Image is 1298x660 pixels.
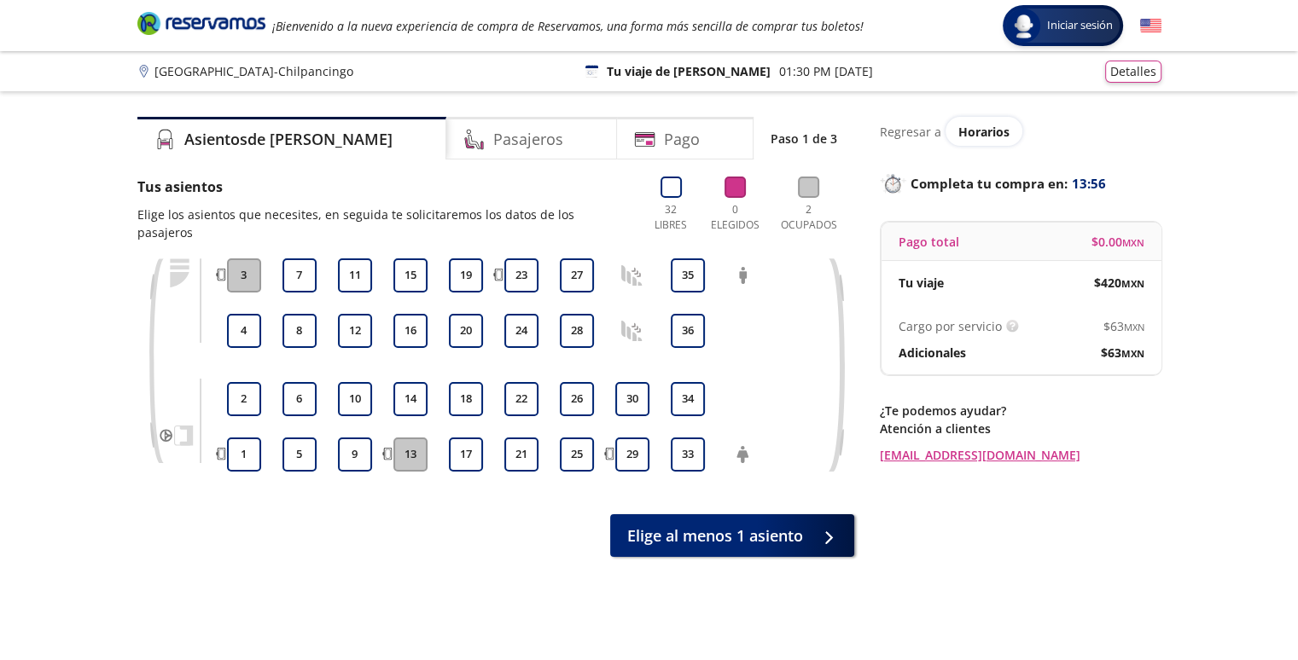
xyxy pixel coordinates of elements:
button: Detalles [1105,61,1161,83]
button: 2 [227,382,261,416]
p: 0 Elegidos [707,202,764,233]
button: 8 [282,314,317,348]
button: 19 [449,258,483,292]
button: English [1140,15,1161,37]
h4: Pasajeros [493,128,563,151]
p: Tus asientos [137,177,631,197]
p: ¿Te podemos ayudar? [880,402,1161,420]
button: 30 [615,382,649,416]
button: 1 [227,437,261,472]
span: Horarios [958,124,1010,140]
span: $ 0.00 [1091,233,1144,251]
button: 27 [560,258,594,292]
button: 9 [338,437,372,472]
span: 13:56 [1072,174,1106,194]
small: MXN [1121,347,1144,360]
button: 6 [282,382,317,416]
span: $ 63 [1103,317,1144,335]
span: Elige al menos 1 asiento [627,524,803,547]
button: 4 [227,314,261,348]
p: Elige los asientos que necesites, en seguida te solicitaremos los datos de los pasajeros [137,206,631,241]
small: MXN [1124,321,1144,333]
button: 17 [449,437,483,472]
p: Atención a clientes [880,420,1161,437]
span: $ 420 [1094,274,1144,292]
button: 21 [504,437,538,472]
p: Completa tu compra en : [880,171,1161,195]
button: 14 [393,382,428,416]
span: $ 63 [1101,344,1144,362]
button: 22 [504,382,538,416]
button: 20 [449,314,483,348]
button: 23 [504,258,538,292]
i: Brand Logo [137,10,265,36]
p: Tu viaje [899,274,944,292]
button: 10 [338,382,372,416]
button: 7 [282,258,317,292]
button: 15 [393,258,428,292]
button: 35 [671,258,705,292]
button: 26 [560,382,594,416]
span: Iniciar sesión [1040,17,1120,34]
button: 18 [449,382,483,416]
a: Brand Logo [137,10,265,41]
h4: Pago [664,128,700,151]
small: MXN [1122,236,1144,249]
p: [GEOGRAPHIC_DATA] - Chilpancingo [154,62,353,80]
em: ¡Bienvenido a la nueva experiencia de compra de Reservamos, una forma más sencilla de comprar tus... [272,18,864,34]
p: 2 Ocupados [777,202,841,233]
small: MXN [1121,277,1144,290]
button: 34 [671,382,705,416]
button: 16 [393,314,428,348]
button: Elige al menos 1 asiento [610,514,854,557]
button: 11 [338,258,372,292]
button: 5 [282,437,317,472]
button: 13 [393,437,428,472]
button: 33 [671,437,705,472]
a: [EMAIL_ADDRESS][DOMAIN_NAME] [880,446,1161,464]
button: 28 [560,314,594,348]
button: 36 [671,314,705,348]
p: Paso 1 de 3 [771,130,837,148]
div: Regresar a ver horarios [880,117,1161,146]
button: 12 [338,314,372,348]
p: Cargo por servicio [899,317,1002,335]
button: 24 [504,314,538,348]
p: Pago total [899,233,959,251]
p: Tu viaje de [PERSON_NAME] [607,62,771,80]
h4: Asientos de [PERSON_NAME] [184,128,393,151]
button: 25 [560,437,594,472]
p: Adicionales [899,344,966,362]
button: 29 [615,437,649,472]
p: 01:30 PM [DATE] [779,62,873,80]
p: Regresar a [880,123,941,141]
button: 3 [227,258,261,292]
p: 32 Libres [648,202,695,233]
